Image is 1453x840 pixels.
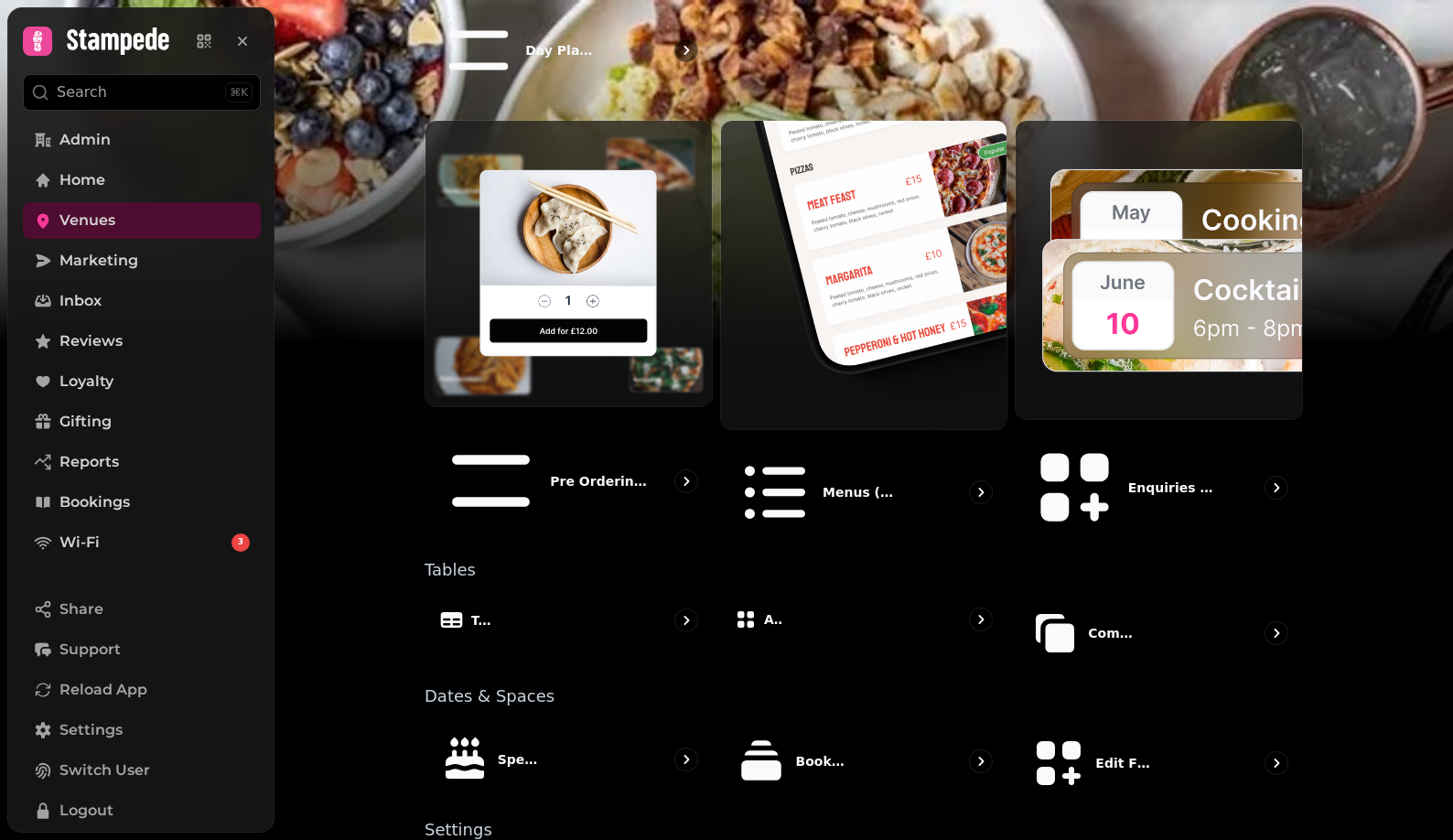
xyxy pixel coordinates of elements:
p: Pre ordering (Coming soon) [550,472,650,490]
a: Tables [425,593,713,673]
span: Loyalty [59,371,113,393]
span: Logout [59,800,113,822]
button: Support [23,631,261,668]
svg: go to [972,483,990,501]
a: Areas [720,593,1008,673]
img: Pre ordering (Coming soon) [425,121,712,407]
a: Menus (Coming soon)Menus (Coming soon) [720,120,1008,548]
p: Day planner (legacy) [525,41,600,59]
span: Gifting [59,411,112,433]
span: Bookings [59,491,130,513]
a: Inbox [23,283,261,319]
a: Reviews [23,323,261,360]
button: Switch User [23,752,261,789]
span: Home [59,169,105,191]
div: ⌘K [225,82,253,102]
p: Combinations [1088,624,1135,642]
a: Special Dates [425,719,713,807]
p: Edit Floor Plans [1095,754,1150,772]
span: Reports [59,451,119,473]
img: Menus (Coming soon) [721,121,1007,430]
span: Inbox [59,290,102,312]
a: Edit Floor Plans [1015,719,1303,807]
a: Pre ordering (Coming soon)Pre ordering (Coming soon) [425,120,713,548]
button: Logout [23,792,261,829]
svg: go to [677,472,695,490]
a: Venues [23,202,261,239]
img: Enquiries (Coming soon) [1016,121,1302,420]
a: Booking Types [720,719,1008,807]
span: Admin [59,129,111,151]
svg: go to [972,610,990,629]
p: Special Dates [498,750,545,769]
span: Venues [59,210,115,232]
p: Tables [471,611,492,630]
span: Share [59,598,103,620]
span: Reload App [59,679,147,701]
p: Booking Types [795,752,845,770]
p: Search [57,81,107,103]
a: Settings [23,712,261,748]
a: Admin [23,122,261,158]
button: Search⌘K [23,74,261,111]
span: Marketing [59,250,138,272]
p: Areas [764,610,783,629]
p: Menus (Coming soon) [823,483,899,501]
a: Home [23,162,261,199]
a: Combinations [1015,593,1303,673]
span: 3 [238,536,243,549]
p: Settings [425,822,1303,838]
svg: go to [677,750,695,769]
span: Switch User [59,759,150,781]
a: Gifting [23,404,261,440]
svg: go to [1267,754,1286,772]
a: Loyalty [23,363,261,400]
span: Reviews [59,330,123,352]
p: Tables [425,562,1303,578]
svg: go to [972,752,990,770]
p: Enquiries (Coming soon) [1128,479,1216,497]
a: Bookings [23,484,261,521]
svg: go to [677,41,695,59]
svg: go to [1267,624,1286,642]
a: Reports [23,444,261,480]
span: Wi-Fi [59,532,100,554]
a: Wi-Fi3 [23,524,261,561]
p: Dates & Spaces [425,688,1303,705]
svg: go to [1267,479,1286,497]
a: Marketing [23,242,261,279]
button: Reload App [23,672,261,708]
svg: go to [677,611,695,630]
span: Support [59,639,121,661]
button: Share [23,591,261,628]
span: Settings [59,719,123,741]
a: Enquiries (Coming soon)Enquiries (Coming soon) [1015,120,1303,548]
